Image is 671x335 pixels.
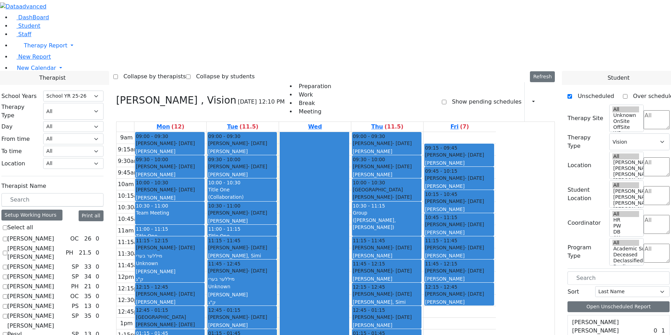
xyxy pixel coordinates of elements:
[425,244,493,251] div: [PERSON_NAME]
[353,307,385,314] span: 12:45 - 01:15
[353,267,421,274] div: [PERSON_NAME]
[567,271,670,285] input: Search
[612,258,639,264] option: Declassified
[392,291,412,297] span: - [DATE]
[83,263,93,271] div: 33
[83,272,93,281] div: 34
[384,123,403,131] label: (11.5)
[94,235,100,243] div: 0
[208,260,240,267] span: 11:45 - 12:45
[18,14,49,21] span: DashBoard
[239,123,258,131] label: (11.5)
[11,61,671,75] a: New Calendar
[567,288,579,296] label: Sort
[353,140,421,147] div: [PERSON_NAME]
[7,223,33,232] label: Select all
[136,226,168,232] span: 11:00 - 11:15
[94,263,100,271] div: 0
[612,171,639,177] option: [PERSON_NAME] 3
[11,53,51,60] a: New Report
[11,31,31,38] a: Staff
[94,282,100,291] div: 0
[353,148,421,155] div: [PERSON_NAME]
[208,244,276,251] div: [PERSON_NAME]
[612,124,639,130] option: OffSite
[465,268,484,274] span: - [DATE]
[612,223,639,229] option: PW
[572,91,614,102] label: Unscheduled
[567,219,600,227] label: Coordinator
[208,237,240,244] span: 11:15 - 11:45
[1,182,46,190] label: Therapist Name
[652,327,659,335] div: 0
[136,298,204,306] div: [PERSON_NAME]
[117,169,141,177] div: 9:45am
[117,273,135,281] div: 12pm
[392,164,412,169] span: - [DATE]
[175,291,195,297] span: - [DATE]
[392,194,412,200] span: - [DATE]
[607,74,630,82] span: Student
[307,122,323,132] a: October 1, 2025
[117,180,135,189] div: 10am
[612,264,639,270] option: Declines
[392,268,412,274] span: - [DATE]
[530,71,555,82] button: Refresh
[208,209,276,216] div: [PERSON_NAME]
[136,268,204,275] div: [PERSON_NAME]
[538,96,542,108] div: Report
[238,98,285,106] span: [DATE] 12:10 PM
[353,217,421,231] div: ([PERSON_NAME], [PERSON_NAME])
[1,135,30,143] label: From time
[7,292,54,301] label: [PERSON_NAME]
[353,193,421,201] div: [PERSON_NAME]
[567,114,603,123] label: Therapy Site
[171,123,184,131] label: (12)
[465,222,484,227] span: - [DATE]
[208,193,276,201] div: (Collaboration)
[425,252,493,259] div: [PERSON_NAME]
[7,312,54,320] label: [PERSON_NAME]
[136,194,204,201] div: [PERSON_NAME]
[136,163,204,170] div: [PERSON_NAME]
[67,292,81,301] div: OC
[248,314,267,320] span: - [DATE]
[24,42,67,49] span: Therapy Report
[208,291,276,298] div: [PERSON_NAME]
[116,94,237,106] h3: [PERSON_NAME] , Vision
[119,133,134,142] div: 9am
[78,249,93,257] div: 21.5
[136,276,204,283] div: ק"ג
[353,237,385,244] span: 11:15 - 11:45
[353,252,421,259] div: [PERSON_NAME]
[612,106,639,112] option: All
[425,191,457,198] span: 10:15 - 10:45
[465,198,484,204] span: - [DATE]
[83,282,93,291] div: 21
[155,122,186,132] a: September 29, 2025
[117,238,145,247] div: 11:15am
[612,159,639,165] option: [PERSON_NAME] 5
[612,235,639,241] option: AH
[353,179,385,186] span: 10:00 - 10:30
[353,283,385,290] span: 12:15 - 12:45
[136,232,204,239] div: Title One
[465,175,484,181] span: - [DATE]
[248,245,267,250] span: - [DATE]
[353,163,421,170] div: [PERSON_NAME]
[94,249,100,257] div: 0
[353,244,421,251] div: [PERSON_NAME]
[612,206,639,212] option: [PERSON_NAME] 2
[18,22,40,29] span: Student
[119,319,134,328] div: 1pm
[425,183,493,190] div: [PERSON_NAME]
[660,327,666,335] div: 1
[1,210,62,221] div: Setup Working Hours
[17,65,56,71] span: New Calendar
[353,275,421,282] div: [PERSON_NAME]
[208,275,276,282] div: מיללער בערי
[117,145,141,154] div: 9:15am
[136,237,168,244] span: 11:15 - 12:15
[226,122,260,132] a: September 30, 2025
[208,186,276,193] div: Title One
